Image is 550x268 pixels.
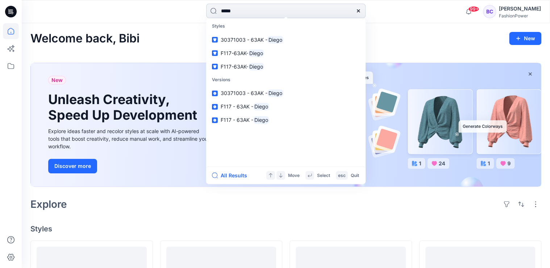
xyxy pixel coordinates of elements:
h2: Explore [30,198,67,210]
p: Select [317,172,330,179]
mark: Diego [253,103,269,111]
h2: Welcome back, Bibi [30,32,139,45]
h1: Unleash Creativity, Speed Up Development [48,92,200,123]
mark: Diego [267,36,283,44]
mark: Diego [267,89,283,98]
p: Styles [208,20,364,33]
mark: Diego [248,49,264,57]
span: F117 - 63AK - [221,104,253,110]
mark: Diego [248,62,264,71]
span: 99+ [468,6,479,12]
p: esc [338,172,346,179]
span: 30371003 - 63AK - [221,90,267,96]
a: Discover more [48,159,211,173]
a: F117 - 63AK -Diego [208,114,364,127]
div: Explore ideas faster and recolor styles at scale with AI-powered tools that boost creativity, red... [48,127,211,150]
span: 30371003 - 63AK - [221,37,267,43]
div: FashionPower [499,13,541,18]
span: F117 - 63AK - [221,117,253,123]
button: All Results [212,171,252,180]
span: F117-63AK- [221,63,248,70]
div: [PERSON_NAME] [499,4,541,13]
button: Discover more [48,159,97,173]
a: F117 - 63AK -Diego [208,100,364,114]
button: New [509,32,541,45]
span: F117-63AK- [221,50,248,56]
p: Versions [208,73,364,87]
h4: Styles [30,224,541,233]
a: F117-63AK-Diego [208,46,364,60]
a: 30371003 - 63AK -Diego [208,87,364,100]
a: F117-63AK-Diego [208,60,364,73]
mark: Diego [253,116,269,124]
p: Move [288,172,300,179]
a: 30371003 - 63AK -Diego [208,33,364,46]
div: BC [483,5,496,18]
p: Quit [351,172,359,179]
span: New [51,76,63,84]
